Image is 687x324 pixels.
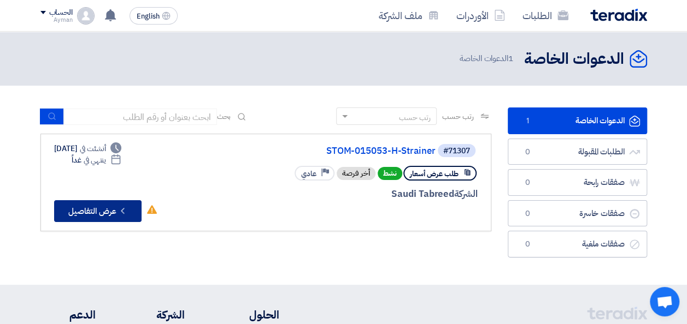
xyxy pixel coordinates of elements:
a: الطلبات المقبولة0 [508,139,647,165]
span: 0 [521,239,535,250]
img: Teradix logo [590,9,647,21]
div: Open chat [650,287,679,316]
a: ملف الشركة [370,3,448,28]
span: الشركة [454,187,478,201]
a: صفقات رابحة0 [508,169,647,196]
a: الدعوات الخاصة1 [508,107,647,134]
span: English [137,13,160,20]
a: STOM-015053-H-Strainer [217,146,436,156]
a: صفقات خاسرة0 [508,200,647,227]
div: رتب حسب [399,112,431,123]
span: عادي [301,169,316,179]
div: [DATE] [54,143,122,154]
a: صفقات ملغية0 [508,231,647,257]
a: الطلبات [514,3,577,28]
button: عرض التفاصيل [54,200,142,222]
li: الدعم [40,307,96,323]
span: نشط [378,167,402,180]
li: الحلول [218,307,279,323]
span: 0 [521,177,535,188]
span: أنشئت في [80,143,106,154]
h2: الدعوات الخاصة [524,49,624,70]
span: بحث [217,111,231,122]
span: الدعوات الخاصة [460,52,515,65]
span: رتب حسب [442,111,473,122]
div: #71307 [443,147,470,155]
span: 0 [521,208,535,219]
div: Saudi Tabreed [215,187,478,201]
div: Ayman [40,17,73,23]
div: الحساب [49,8,73,17]
div: أخر فرصة [337,167,375,180]
span: طلب عرض أسعار [410,169,459,179]
span: 1 [521,116,535,127]
div: غداً [72,154,121,166]
button: English [130,7,178,25]
li: الشركة [128,307,185,323]
a: الأوردرات [448,3,514,28]
input: ابحث بعنوان أو رقم الطلب [64,109,217,125]
img: profile_test.png [77,7,95,25]
span: 1 [508,52,513,64]
span: 0 [521,147,535,158]
span: ينتهي في [84,154,106,166]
